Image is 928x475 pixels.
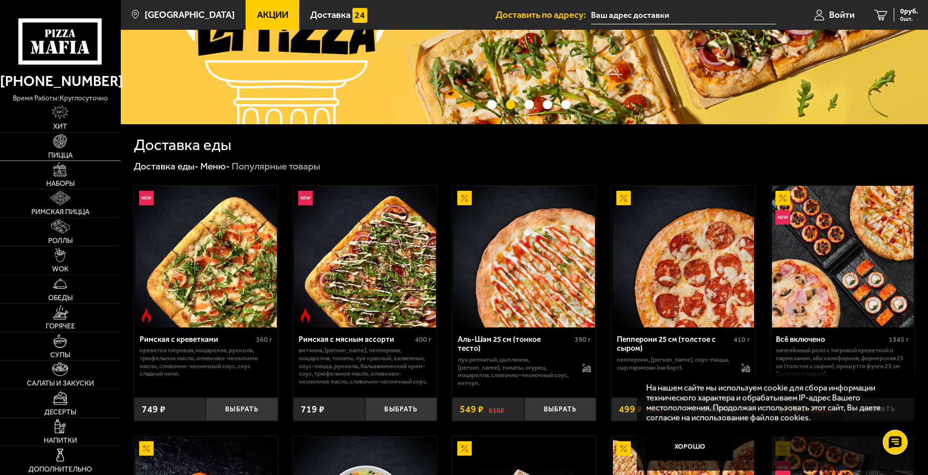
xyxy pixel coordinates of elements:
[31,209,89,216] span: Римская пицца
[646,383,899,423] p: На нашем сайте мы используем cookie для сбора информации технического характера и обрабатываем IP...
[134,186,278,327] a: НовинкаОстрое блюдоРимская с креветками
[134,137,231,153] h1: Доставка еды
[310,10,350,20] span: Доставка
[829,10,854,20] span: Войти
[496,10,591,20] span: Доставить по адресу:
[50,352,70,359] span: Супы
[487,100,497,109] button: точки переключения
[139,441,154,456] img: Акционный
[617,335,731,353] div: Пепперони 25 см (толстое с сыром)
[298,191,313,205] img: Новинка
[52,266,69,273] span: WOK
[616,191,631,205] img: Акционный
[257,10,288,20] span: Акции
[48,237,73,244] span: Роллы
[298,308,313,322] img: Острое блюдо
[200,160,230,172] a: Меню-
[294,186,436,327] img: Римская с мясным ассорти
[365,397,437,421] button: Выбрать
[617,356,731,371] p: пепперони, [PERSON_NAME], соус-пицца, сыр пармезан (на борт).
[457,191,472,205] img: Акционный
[301,404,325,414] span: 719 ₽
[206,397,278,421] button: Выбрать
[900,16,918,22] span: 0 шт.
[619,404,643,414] span: 499 ₽
[135,186,277,327] img: Римская с креветками
[44,409,76,416] span: Десерты
[139,191,154,205] img: Новинка
[453,186,595,327] img: Аль-Шам 25 см (тонкое тесто)
[900,8,918,15] span: 0 руб.
[139,308,154,322] img: Острое блюдо
[543,100,552,109] button: точки переключения
[775,191,790,205] img: Акционный
[646,432,733,461] button: Хорошо
[772,186,914,327] img: Всё включено
[299,335,413,344] div: Римская с мясным ассорти
[524,397,596,421] button: Выбрать
[460,404,484,414] span: 549 ₽
[734,335,750,344] span: 410 г
[776,335,886,344] div: Всё включено
[613,186,755,327] img: Пепперони 25 см (толстое с сыром)
[771,186,915,327] a: АкционныйНовинкаВсё включено
[352,8,367,22] img: 15daf4d41897b9f0e9f617042186c801.svg
[524,100,534,109] button: точки переключения
[775,210,790,225] img: Новинка
[142,404,166,414] span: 749 ₽
[889,335,909,344] span: 1345 г
[27,380,94,387] span: Салаты и закуски
[776,346,909,377] p: Запечённый ролл с тигровой креветкой и пармезаном, Эби Калифорния, Фермерская 25 см (толстое с сы...
[46,323,75,330] span: Горячее
[140,346,273,377] p: креветка тигровая, моцарелла, руккола, трюфельное масло, оливково-чесночное масло, сливочно-чесно...
[591,6,776,24] input: Ваш адрес доставки
[506,100,515,109] button: точки переключения
[415,335,431,344] span: 400 г
[28,466,92,473] span: Дополнительно
[232,160,320,172] div: Популярные товары
[458,335,572,353] div: Аль-Шам 25 см (тонкое тесто)
[611,186,755,327] a: АкционныйПепперони 25 см (толстое с сыром)
[256,335,272,344] span: 360 г
[293,186,437,327] a: НовинкаОстрое блюдоРимская с мясным ассорти
[53,123,67,130] span: Хит
[48,295,73,302] span: Обеды
[140,335,254,344] div: Римская с креветками
[134,160,199,172] a: Доставка еды-
[575,335,591,344] span: 390 г
[44,437,77,444] span: Напитки
[46,180,75,187] span: Наборы
[145,10,235,20] span: [GEOGRAPHIC_DATA]
[457,441,472,456] img: Акционный
[616,441,631,456] img: Акционный
[561,100,571,109] button: точки переключения
[299,346,432,385] p: ветчина, [PERSON_NAME], пепперони, моцарелла, томаты, лук красный, халапеньо, соус-пицца, руккола...
[452,186,596,327] a: АкционныйАль-Шам 25 см (тонкое тесто)
[489,404,505,414] s: 618 ₽
[458,356,572,387] p: лук репчатый, цыпленок, [PERSON_NAME], томаты, огурец, моцарелла, сливочно-чесночный соус, кетчуп.
[48,152,73,159] span: Пицца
